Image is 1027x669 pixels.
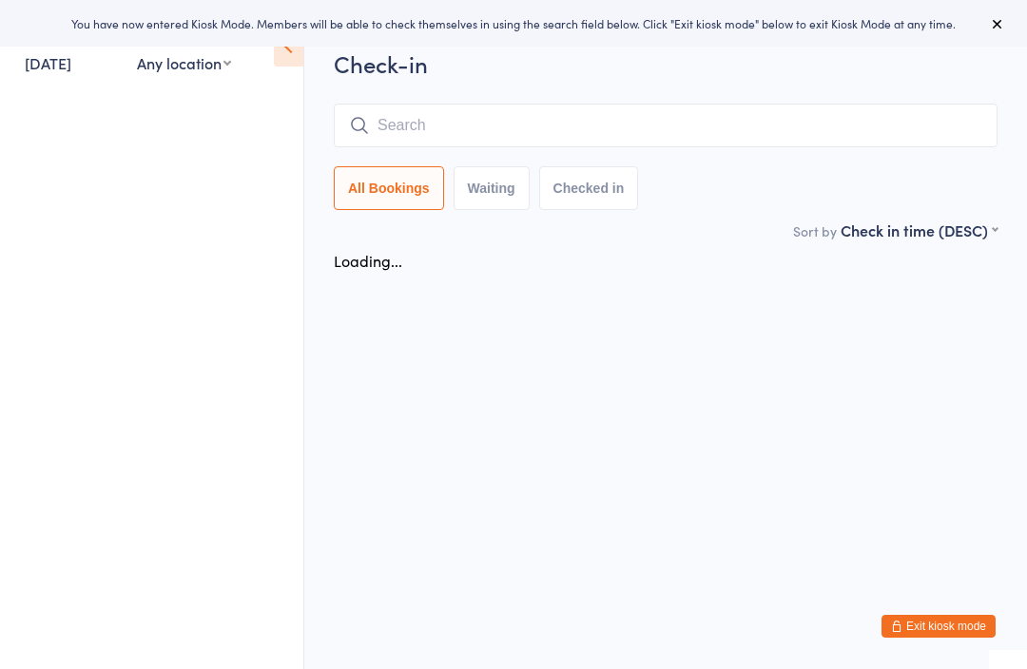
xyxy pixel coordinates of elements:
[30,15,997,31] div: You have now entered Kiosk Mode. Members will be able to check themselves in using the search fie...
[334,166,444,210] button: All Bookings
[841,220,998,240] div: Check in time (DESC)
[334,250,402,271] div: Loading...
[539,166,639,210] button: Checked in
[25,52,71,73] a: [DATE]
[793,221,837,240] label: Sort by
[882,615,996,638] button: Exit kiosk mode
[334,48,998,79] h2: Check-in
[454,166,530,210] button: Waiting
[137,52,231,73] div: Any location
[334,104,998,147] input: Search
